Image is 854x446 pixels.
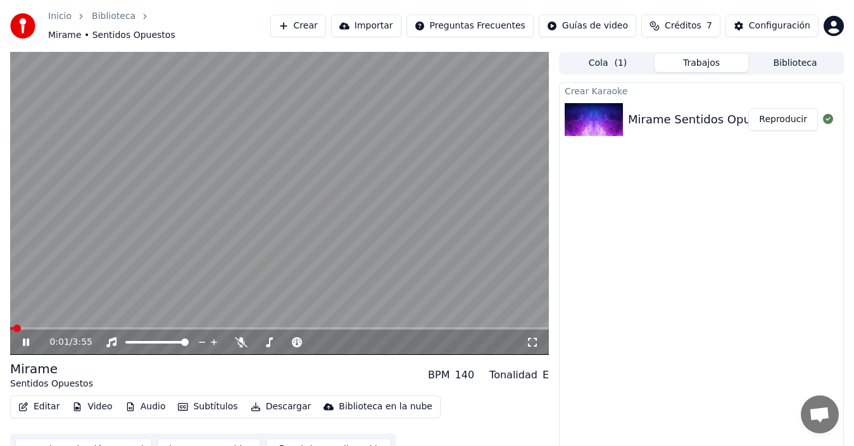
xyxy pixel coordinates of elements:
a: Biblioteca [92,10,135,23]
button: Preguntas Frecuentes [406,15,534,37]
span: 7 [706,20,712,32]
button: Cola [561,54,655,72]
span: Mirame • Sentidos Opuestos [48,29,175,42]
button: Reproducir [748,108,818,131]
div: Mirame Sentidos Opuestos [628,111,781,128]
button: Video [67,398,117,416]
button: Crear [270,15,326,37]
div: Configuración [749,20,810,32]
span: ( 1 ) [614,57,627,70]
div: Mirame [10,360,93,378]
div: E [543,368,549,383]
nav: breadcrumb [48,10,270,42]
span: Créditos [665,20,701,32]
button: Subtítulos [173,398,242,416]
button: Descargar [246,398,317,416]
div: / [49,336,80,349]
button: Configuración [725,15,819,37]
div: Sentidos Opuestos [10,378,93,390]
button: Guías de video [539,15,636,37]
button: Trabajos [655,54,748,72]
div: Crear Karaoke [560,83,843,98]
div: Tonalidad [489,368,537,383]
span: 0:01 [49,336,69,349]
button: Importar [331,15,401,37]
span: 3:55 [73,336,92,349]
button: Créditos7 [641,15,720,37]
div: 140 [455,368,475,383]
button: Audio [120,398,171,416]
div: Biblioteca en la nube [339,400,432,413]
img: youka [10,13,35,39]
div: Chat abierto [801,395,839,433]
button: Editar [13,398,65,416]
a: Inicio [48,10,72,23]
div: BPM [428,368,449,383]
button: Biblioteca [748,54,842,72]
